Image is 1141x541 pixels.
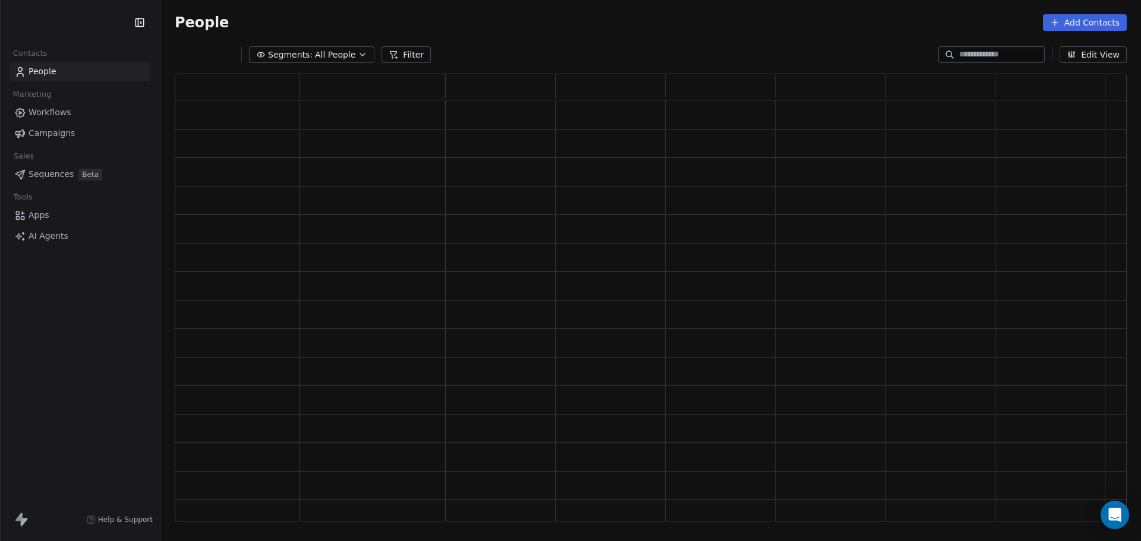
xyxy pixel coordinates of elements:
[29,127,75,140] span: Campaigns
[8,188,37,206] span: Tools
[29,230,68,242] span: AI Agents
[1101,501,1129,529] div: Open Intercom Messenger
[10,103,150,122] a: Workflows
[1043,14,1127,31] button: Add Contacts
[8,147,39,165] span: Sales
[10,62,150,81] a: People
[1060,46,1127,63] button: Edit View
[8,86,56,103] span: Marketing
[29,209,49,222] span: Apps
[382,46,431,63] button: Filter
[10,124,150,143] a: Campaigns
[8,45,52,62] span: Contacts
[268,49,313,61] span: Segments:
[10,226,150,246] a: AI Agents
[78,169,102,181] span: Beta
[315,49,355,61] span: All People
[98,515,153,524] span: Help & Support
[29,106,71,119] span: Workflows
[29,168,74,181] span: Sequences
[175,14,229,31] span: People
[10,164,150,184] a: SequencesBeta
[29,65,56,78] span: People
[10,205,150,225] a: Apps
[86,515,153,524] a: Help & Support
